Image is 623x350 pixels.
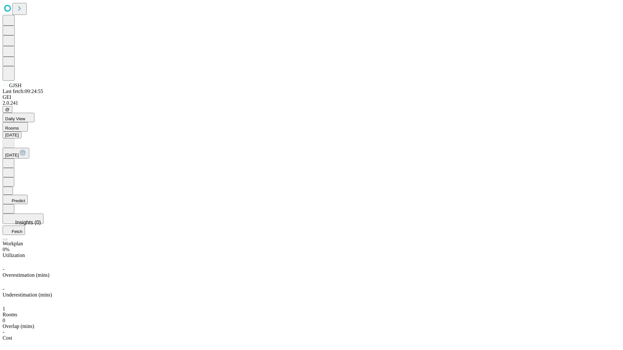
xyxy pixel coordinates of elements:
[3,113,34,122] button: Daily View
[15,220,41,225] span: Insights (0)
[3,94,620,100] div: GEI
[3,88,43,94] span: Last fetch: 09:24:55
[3,312,17,317] span: Rooms
[5,107,10,112] span: @
[3,329,4,335] span: -
[5,153,19,157] span: [DATE]
[9,83,21,88] span: GJSH
[3,122,28,132] button: Rooms
[3,252,25,258] span: Utilization
[3,195,28,204] button: Predict
[3,286,4,292] span: -
[3,226,25,235] button: Fetch
[3,266,4,272] span: -
[3,272,49,278] span: Overestimation (mins)
[5,116,25,121] span: Daily View
[3,100,620,106] div: 2.0.241
[3,148,29,158] button: [DATE]
[3,241,23,246] span: Workplan
[3,335,12,341] span: Cost
[3,214,43,224] button: Insights (0)
[3,306,5,311] span: 1
[3,318,5,323] span: 0
[3,132,21,138] button: [DATE]
[3,323,34,329] span: Overlap (mins)
[5,126,19,131] span: Rooms
[3,292,52,297] span: Underestimation (mins)
[3,247,9,252] span: 0%
[3,106,12,113] button: @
